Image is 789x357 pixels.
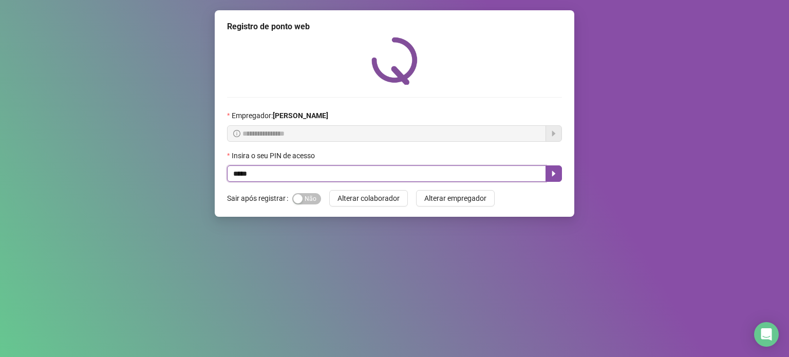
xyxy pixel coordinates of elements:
button: Alterar empregador [416,190,495,206]
span: caret-right [550,170,558,178]
label: Insira o seu PIN de acesso [227,150,322,161]
label: Sair após registrar [227,190,292,206]
button: Alterar colaborador [329,190,408,206]
span: Alterar empregador [424,193,486,204]
span: Alterar colaborador [337,193,400,204]
div: Open Intercom Messenger [754,322,779,347]
strong: [PERSON_NAME] [273,111,328,120]
img: QRPoint [371,37,418,85]
span: info-circle [233,130,240,137]
div: Registro de ponto web [227,21,562,33]
span: Empregador : [232,110,328,121]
